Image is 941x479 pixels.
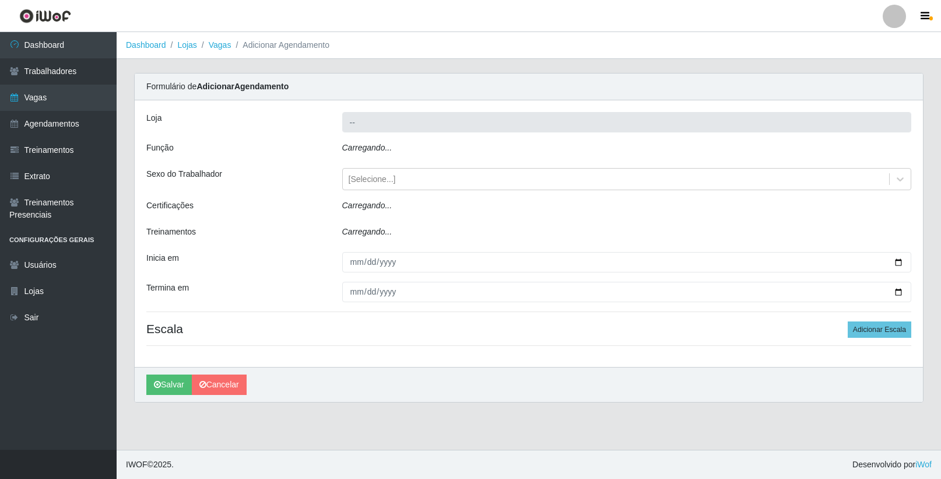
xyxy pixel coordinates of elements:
label: Certificações [146,200,194,212]
label: Treinamentos [146,226,196,238]
i: Carregando... [342,227,392,236]
label: Loja [146,112,161,124]
button: Salvar [146,375,192,395]
a: Lojas [177,40,196,50]
label: Termina em [146,282,189,294]
div: [Selecione...] [349,173,396,186]
a: Dashboard [126,40,166,50]
i: Carregando... [342,143,392,152]
a: Vagas [209,40,231,50]
a: Cancelar [192,375,247,395]
h4: Escala [146,321,911,336]
input: 00/00/0000 [342,282,912,302]
div: Formulário de [135,74,923,100]
nav: breadcrumb [117,32,941,59]
input: 00/00/0000 [342,252,912,272]
img: CoreUI Logo [19,9,71,23]
span: Desenvolvido por [852,459,932,471]
strong: Adicionar Agendamento [196,82,289,91]
li: Adicionar Agendamento [231,39,329,51]
span: © 2025 . [126,459,174,471]
i: Carregando... [342,201,392,210]
label: Função [146,142,174,154]
label: Inicia em [146,252,179,264]
label: Sexo do Trabalhador [146,168,222,180]
span: IWOF [126,460,148,469]
button: Adicionar Escala [848,321,911,338]
a: iWof [915,460,932,469]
